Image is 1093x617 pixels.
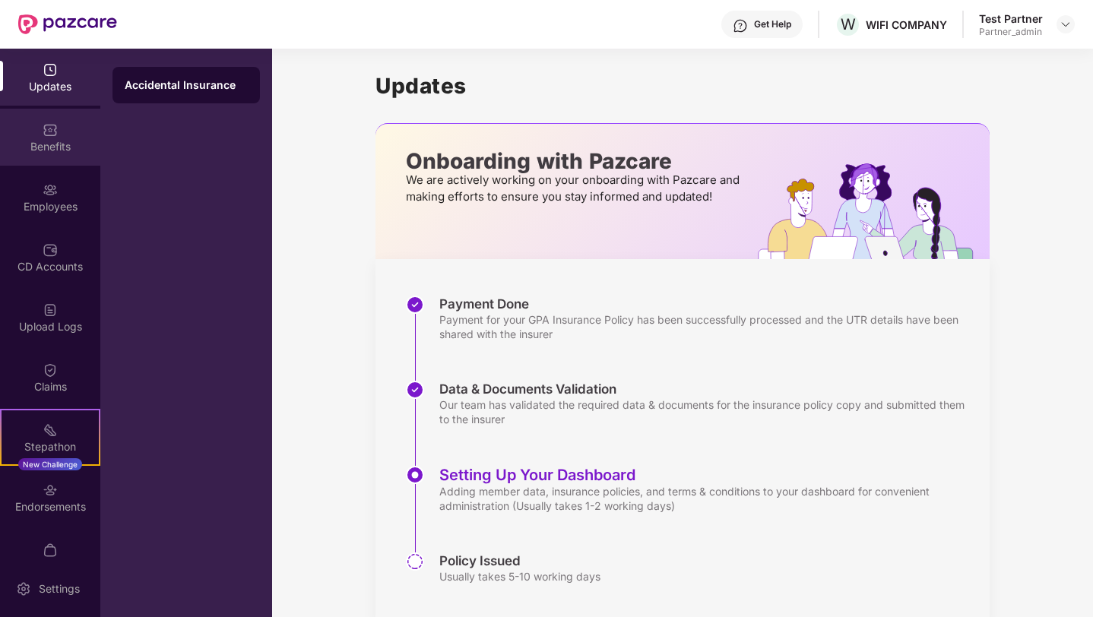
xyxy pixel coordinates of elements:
div: WIFI COMPANY [866,17,947,32]
img: svg+xml;base64,PHN2ZyBpZD0iU3RlcC1Eb25lLTMyeDMyIiB4bWxucz0iaHR0cDovL3d3dy53My5vcmcvMjAwMC9zdmciIH... [406,296,424,314]
img: svg+xml;base64,PHN2ZyBpZD0iU3RlcC1BY3RpdmUtMzJ4MzIiIHhtbG5zPSJodHRwOi8vd3d3LnczLm9yZy8yMDAwL3N2Zy... [406,466,424,484]
div: Setting Up Your Dashboard [439,466,974,484]
div: Payment for your GPA Insurance Policy has been successfully processed and the UTR details have be... [439,312,974,341]
img: svg+xml;base64,PHN2ZyBpZD0iQmVuZWZpdHMiIHhtbG5zPSJodHRwOi8vd3d3LnczLm9yZy8yMDAwL3N2ZyIgd2lkdGg9Ij... [43,122,58,138]
img: svg+xml;base64,PHN2ZyBpZD0iQ2xhaW0iIHhtbG5zPSJodHRwOi8vd3d3LnczLm9yZy8yMDAwL3N2ZyIgd2lkdGg9IjIwIi... [43,362,58,378]
div: Data & Documents Validation [439,381,974,397]
img: svg+xml;base64,PHN2ZyB4bWxucz0iaHR0cDovL3d3dy53My5vcmcvMjAwMC9zdmciIHdpZHRoPSIyMSIgaGVpZ2h0PSIyMC... [43,422,58,438]
div: Accidental Insurance [125,78,248,93]
img: svg+xml;base64,PHN2ZyBpZD0iRHJvcGRvd24tMzJ4MzIiIHhtbG5zPSJodHRwOi8vd3d3LnczLm9yZy8yMDAwL3N2ZyIgd2... [1060,18,1072,30]
img: hrOnboarding [758,163,990,259]
div: Get Help [754,18,791,30]
img: svg+xml;base64,PHN2ZyBpZD0iRW5kb3JzZW1lbnRzIiB4bWxucz0iaHR0cDovL3d3dy53My5vcmcvMjAwMC9zdmciIHdpZH... [43,483,58,498]
div: Adding member data, insurance policies, and terms & conditions to your dashboard for convenient a... [439,484,974,513]
img: svg+xml;base64,PHN2ZyBpZD0iQ0RfQWNjb3VudHMiIGRhdGEtbmFtZT0iQ0QgQWNjb3VudHMiIHhtbG5zPSJodHRwOi8vd3... [43,242,58,258]
div: Our team has validated the required data & documents for the insurance policy copy and submitted ... [439,397,974,426]
span: W [841,15,856,33]
img: svg+xml;base64,PHN2ZyBpZD0iU2V0dGluZy0yMHgyMCIgeG1sbnM9Imh0dHA6Ly93d3cudzMub3JnLzIwMDAvc3ZnIiB3aW... [16,581,31,596]
div: Stepathon [2,439,99,454]
img: svg+xml;base64,PHN2ZyBpZD0iU3RlcC1QZW5kaW5nLTMyeDMyIiB4bWxucz0iaHR0cDovL3d3dy53My5vcmcvMjAwMC9zdm... [406,552,424,571]
img: svg+xml;base64,PHN2ZyBpZD0iRW1wbG95ZWVzIiB4bWxucz0iaHR0cDovL3d3dy53My5vcmcvMjAwMC9zdmciIHdpZHRoPS... [43,182,58,198]
div: Settings [34,581,84,596]
img: New Pazcare Logo [18,14,117,34]
p: We are actively working on your onboarding with Pazcare and making efforts to ensure you stay inf... [406,172,744,205]
img: svg+xml;base64,PHN2ZyBpZD0iVXBsb2FkX0xvZ3MiIGRhdGEtbmFtZT0iVXBsb2FkIExvZ3MiIHhtbG5zPSJodHRwOi8vd3... [43,302,58,318]
img: svg+xml;base64,PHN2ZyBpZD0iSGVscC0zMngzMiIgeG1sbnM9Imh0dHA6Ly93d3cudzMub3JnLzIwMDAvc3ZnIiB3aWR0aD... [733,18,748,33]
img: svg+xml;base64,PHN2ZyBpZD0iVXBkYXRlZCIgeG1sbnM9Imh0dHA6Ly93d3cudzMub3JnLzIwMDAvc3ZnIiB3aWR0aD0iMj... [43,62,58,78]
h1: Updates [375,73,990,99]
div: Usually takes 5-10 working days [439,569,600,584]
div: Partner_admin [979,26,1043,38]
div: Payment Done [439,296,974,312]
img: svg+xml;base64,PHN2ZyBpZD0iTXlfT3JkZXJzIiBkYXRhLW5hbWU9Ik15IE9yZGVycyIgeG1sbnM9Imh0dHA6Ly93d3cudz... [43,543,58,558]
div: Policy Issued [439,552,600,569]
div: New Challenge [18,458,82,470]
p: Onboarding with Pazcare [406,154,744,168]
img: svg+xml;base64,PHN2ZyBpZD0iU3RlcC1Eb25lLTMyeDMyIiB4bWxucz0iaHR0cDovL3d3dy53My5vcmcvMjAwMC9zdmciIH... [406,381,424,399]
div: Test Partner [979,11,1043,26]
